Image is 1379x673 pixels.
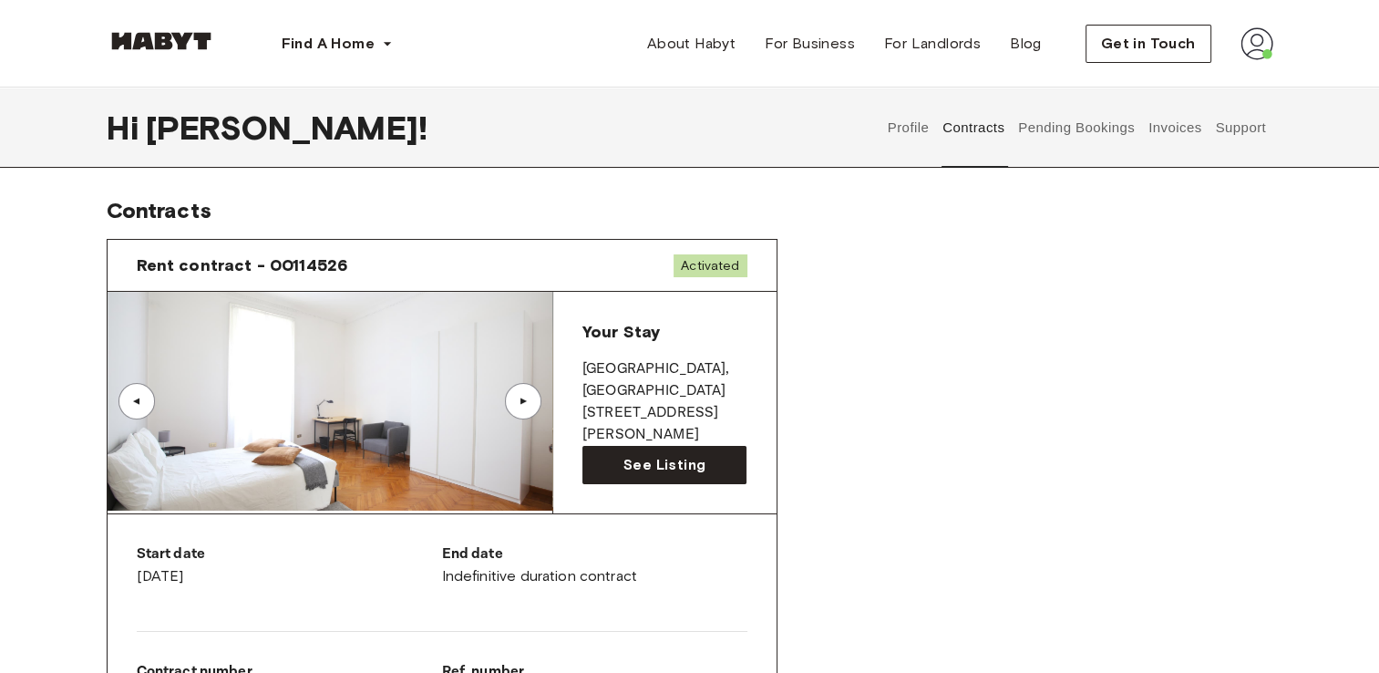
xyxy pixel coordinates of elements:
[442,544,747,565] p: End date
[1016,88,1137,168] button: Pending Bookings
[1240,27,1273,60] img: avatar
[514,396,532,407] div: ▲
[107,32,216,50] img: Habyt
[1101,33,1196,55] span: Get in Touch
[1086,25,1211,63] button: Get in Touch
[870,26,995,62] a: For Landlords
[137,254,348,276] span: Rent contract - 00114526
[137,544,442,587] div: [DATE]
[1010,33,1042,55] span: Blog
[884,33,981,55] span: For Landlords
[633,26,750,62] a: About Habyt
[880,88,1272,168] div: user profile tabs
[267,26,407,62] button: Find A Home
[674,254,746,277] span: Activated
[582,446,747,484] a: See Listing
[108,292,552,511] img: Image of the room
[128,396,146,407] div: ▲
[647,33,736,55] span: About Habyt
[137,544,442,565] p: Start date
[582,322,660,342] span: Your Stay
[623,454,705,476] span: See Listing
[282,33,375,55] span: Find A Home
[146,109,427,147] span: [PERSON_NAME] !
[885,88,931,168] button: Profile
[107,109,146,147] span: Hi
[765,33,855,55] span: For Business
[107,197,211,223] span: Contracts
[941,88,1007,168] button: Contracts
[995,26,1056,62] a: Blog
[582,402,747,446] p: [STREET_ADDRESS][PERSON_NAME]
[750,26,870,62] a: For Business
[1213,88,1269,168] button: Support
[442,544,747,587] div: Indefinitive duration contract
[1146,88,1203,168] button: Invoices
[582,358,747,402] p: [GEOGRAPHIC_DATA] , [GEOGRAPHIC_DATA]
